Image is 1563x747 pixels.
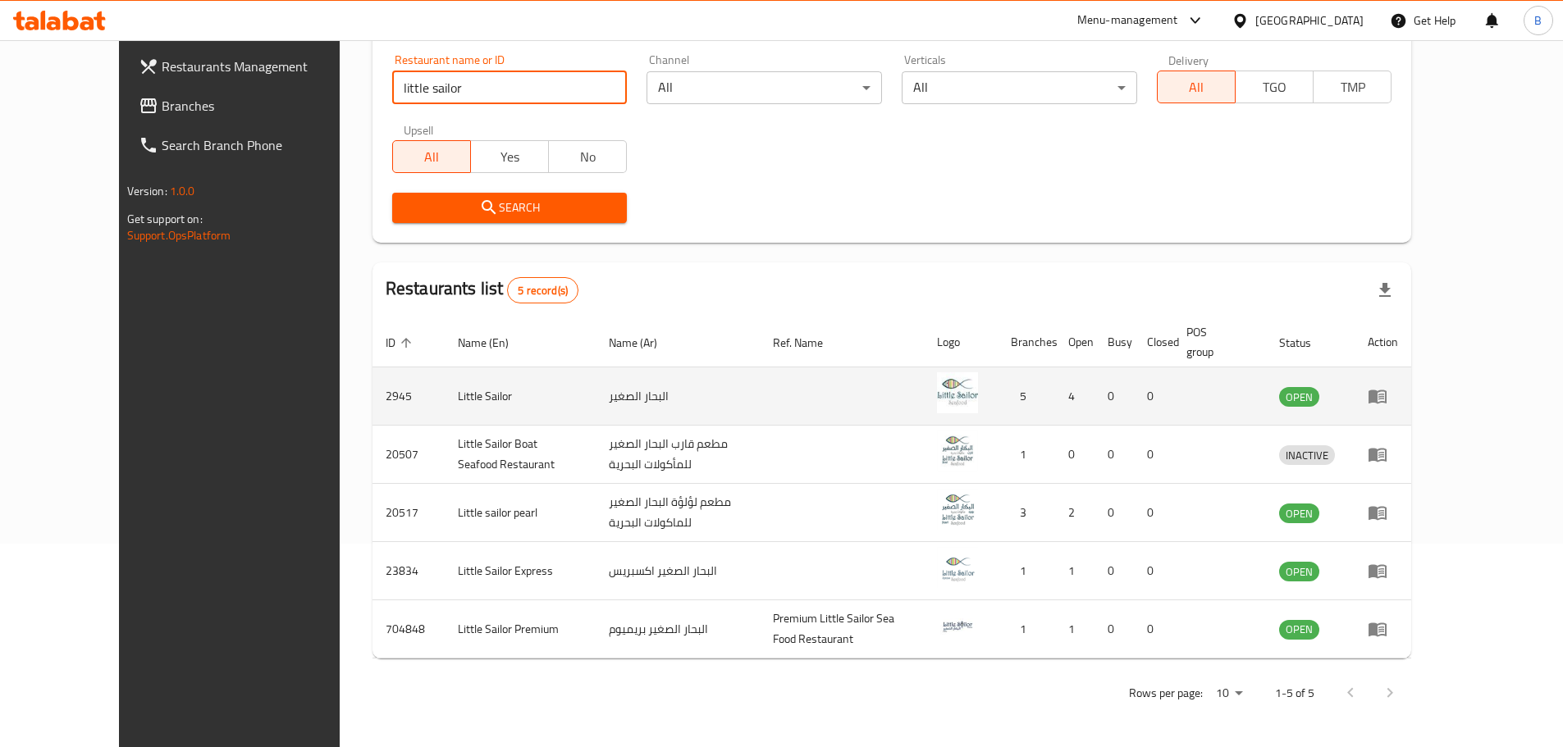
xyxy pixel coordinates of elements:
th: Busy [1095,317,1134,367]
td: 0 [1134,600,1173,658]
th: Branches [998,317,1055,367]
td: Little Sailor Boat Seafood Restaurant [445,426,596,484]
div: All [647,71,882,104]
td: 1 [998,600,1055,658]
span: ID [386,333,417,353]
td: 3 [998,484,1055,542]
td: 0 [1134,542,1173,600]
span: Branches [162,96,367,116]
span: Search Branch Phone [162,135,367,155]
button: TGO [1235,71,1314,103]
td: 0 [1134,426,1173,484]
button: Yes [470,140,549,173]
div: All [902,71,1137,104]
td: Little Sailor Premium [445,600,596,658]
button: Search [392,193,628,223]
td: 0 [1134,367,1173,426]
div: OPEN [1279,620,1319,640]
p: Rows per page: [1129,683,1203,704]
td: 0 [1095,600,1134,658]
p: 1-5 of 5 [1275,683,1314,704]
td: 20507 [372,426,445,484]
div: Menu-management [1077,11,1178,30]
div: Export file [1365,271,1405,310]
a: Restaurants Management [126,47,380,86]
td: 1 [1055,542,1095,600]
span: 5 record(s) [508,283,578,298]
div: Rows per page: [1209,681,1249,706]
div: Menu [1368,503,1398,522]
td: Premium Little Sailor Sea Food Restaurant [760,600,924,658]
td: Little sailor pearl [445,484,596,542]
span: OPEN [1279,388,1319,407]
td: 20517 [372,484,445,542]
div: INACTIVE [1279,445,1335,465]
td: 704848 [372,600,445,658]
span: Ref. Name [773,333,844,353]
span: Yes [478,145,542,169]
a: Search Branch Phone [126,125,380,165]
td: Little Sailor Express [445,542,596,600]
img: Little Sailor [937,372,978,413]
table: enhanced table [372,317,1412,658]
div: [GEOGRAPHIC_DATA] [1255,11,1364,30]
td: 1 [998,542,1055,600]
img: Little Sailor Express [937,547,978,588]
td: 0 [1095,426,1134,484]
div: OPEN [1279,562,1319,581]
div: Menu [1368,386,1398,406]
td: 0 [1134,484,1173,542]
span: Name (En) [458,333,530,353]
th: Logo [924,317,998,367]
span: Get support on: [127,208,203,230]
img: Little sailor pearl [937,489,978,530]
img: Little Sailor Premium [937,605,978,646]
span: Restaurants Management [162,57,367,76]
td: البحار الصغير بريميوم [596,600,759,658]
td: 0 [1095,542,1134,600]
div: OPEN [1279,387,1319,407]
span: Name (Ar) [609,333,679,353]
button: No [548,140,627,173]
td: 1 [998,426,1055,484]
span: POS group [1186,322,1246,362]
td: 2945 [372,367,445,426]
th: Action [1355,317,1411,367]
span: B [1534,11,1542,30]
label: Upsell [404,124,434,135]
span: Search [405,198,615,218]
input: Search for restaurant name or ID.. [392,71,628,104]
td: البحار الصغير اكسبريس [596,542,759,600]
span: No [555,145,620,169]
span: TGO [1242,75,1307,99]
div: Menu [1368,561,1398,581]
span: OPEN [1279,504,1319,523]
button: All [1157,71,1236,103]
a: Branches [126,86,380,125]
a: Support.OpsPlatform [127,225,231,246]
span: OPEN [1279,620,1319,639]
span: All [400,145,464,169]
span: TMP [1320,75,1385,99]
div: Menu [1368,444,1398,464]
button: TMP [1313,71,1392,103]
h2: Restaurants list [386,276,578,303]
span: Version: [127,180,167,202]
label: Delivery [1168,54,1209,66]
span: 1.0.0 [170,180,195,202]
td: 5 [998,367,1055,426]
td: 0 [1055,426,1095,484]
td: 4 [1055,367,1095,426]
td: Little Sailor [445,367,596,426]
td: 0 [1095,484,1134,542]
img: Little Sailor Boat Seafood Restaurant [937,430,978,471]
td: مطعم لؤلؤة البحار الصغير للماكولات البحرية [596,484,759,542]
th: Closed [1134,317,1173,367]
td: مطعم قارب البحار الصغير للمأكولات البحرية [596,426,759,484]
td: 1 [1055,600,1095,658]
td: 0 [1095,367,1134,426]
span: All [1164,75,1229,99]
th: Open [1055,317,1095,367]
td: البحار الصغير [596,367,759,426]
span: INACTIVE [1279,446,1335,465]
